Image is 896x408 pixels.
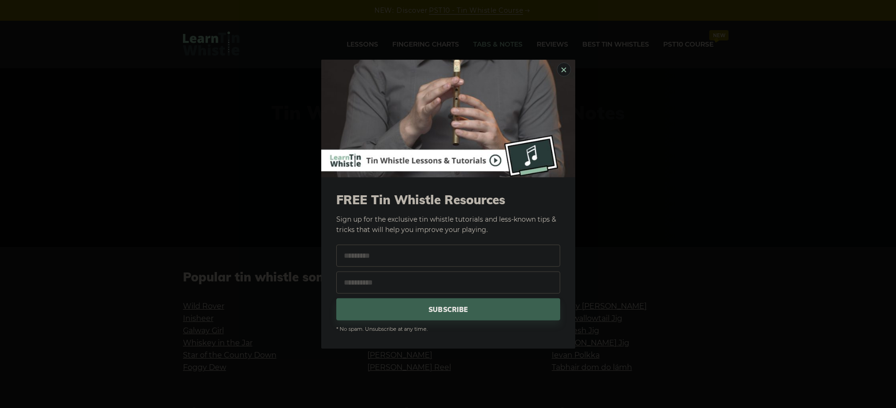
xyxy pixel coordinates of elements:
[336,192,560,235] p: Sign up for the exclusive tin whistle tutorials and less-known tips & tricks that will help you i...
[557,62,571,76] a: ×
[321,59,575,177] img: Tin Whistle Buying Guide Preview
[336,298,560,320] span: SUBSCRIBE
[336,192,560,207] span: FREE Tin Whistle Resources
[336,325,560,334] span: * No spam. Unsubscribe at any time.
